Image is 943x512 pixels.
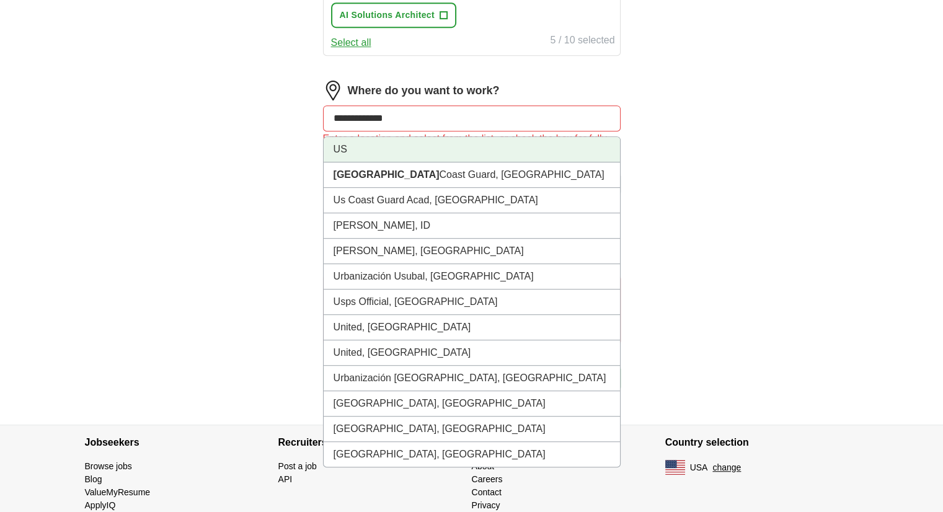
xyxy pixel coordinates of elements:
button: AI Solutions Architect [331,2,456,28]
a: API [278,474,293,484]
a: Careers [472,474,503,484]
li: [GEOGRAPHIC_DATA], [GEOGRAPHIC_DATA] [324,391,620,417]
li: Coast Guard, [GEOGRAPHIC_DATA] [324,162,620,188]
span: USA [690,461,708,474]
a: Privacy [472,500,500,510]
li: United, [GEOGRAPHIC_DATA] [324,315,620,340]
li: [PERSON_NAME], ID [324,213,620,239]
button: Select all [331,35,371,50]
div: Enter a location and select from the list, or check the box for fully remote roles [323,131,621,161]
label: Where do you want to work? [348,82,500,99]
a: ValueMyResume [85,487,151,497]
li: Us Coast Guard Acad, [GEOGRAPHIC_DATA] [324,188,620,213]
strong: [GEOGRAPHIC_DATA] [334,169,440,180]
img: US flag [665,460,685,475]
li: Urbanización Usubal, [GEOGRAPHIC_DATA] [324,264,620,289]
span: AI Solutions Architect [340,9,435,22]
div: 5 / 10 selected [550,33,614,50]
li: United, [GEOGRAPHIC_DATA] [324,340,620,366]
a: Post a job [278,461,317,471]
h4: Country selection [665,425,859,460]
li: Urbanización [GEOGRAPHIC_DATA], [GEOGRAPHIC_DATA] [324,366,620,391]
li: [GEOGRAPHIC_DATA], [GEOGRAPHIC_DATA] [324,417,620,442]
img: location.png [323,81,343,100]
li: US [324,137,620,162]
button: change [712,461,741,474]
a: Browse jobs [85,461,132,471]
li: [PERSON_NAME], [GEOGRAPHIC_DATA] [324,239,620,264]
a: Contact [472,487,502,497]
li: Usps Official, [GEOGRAPHIC_DATA] [324,289,620,315]
a: Blog [85,474,102,484]
li: [GEOGRAPHIC_DATA], [GEOGRAPHIC_DATA] [324,442,620,467]
a: ApplyIQ [85,500,116,510]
